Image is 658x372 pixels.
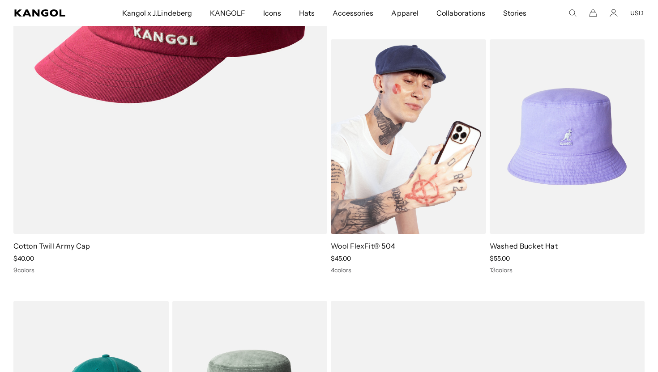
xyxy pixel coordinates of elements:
[331,241,395,250] a: Wool FlexFit® 504
[589,9,597,17] button: Cart
[490,266,645,274] div: 13 colors
[490,39,645,234] img: Washed Bucket Hat
[331,254,351,262] span: $45.00
[331,266,486,274] div: 4 colors
[13,241,90,250] a: Cotton Twill Army Cap
[568,9,577,17] summary: Search here
[331,39,486,234] img: Wool FlexFit® 504
[610,9,618,17] a: Account
[13,254,34,262] span: $40.00
[13,266,327,274] div: 9 colors
[490,254,510,262] span: $55.00
[490,241,558,250] a: Washed Bucket Hat
[630,9,644,17] button: USD
[14,9,80,17] a: Kangol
